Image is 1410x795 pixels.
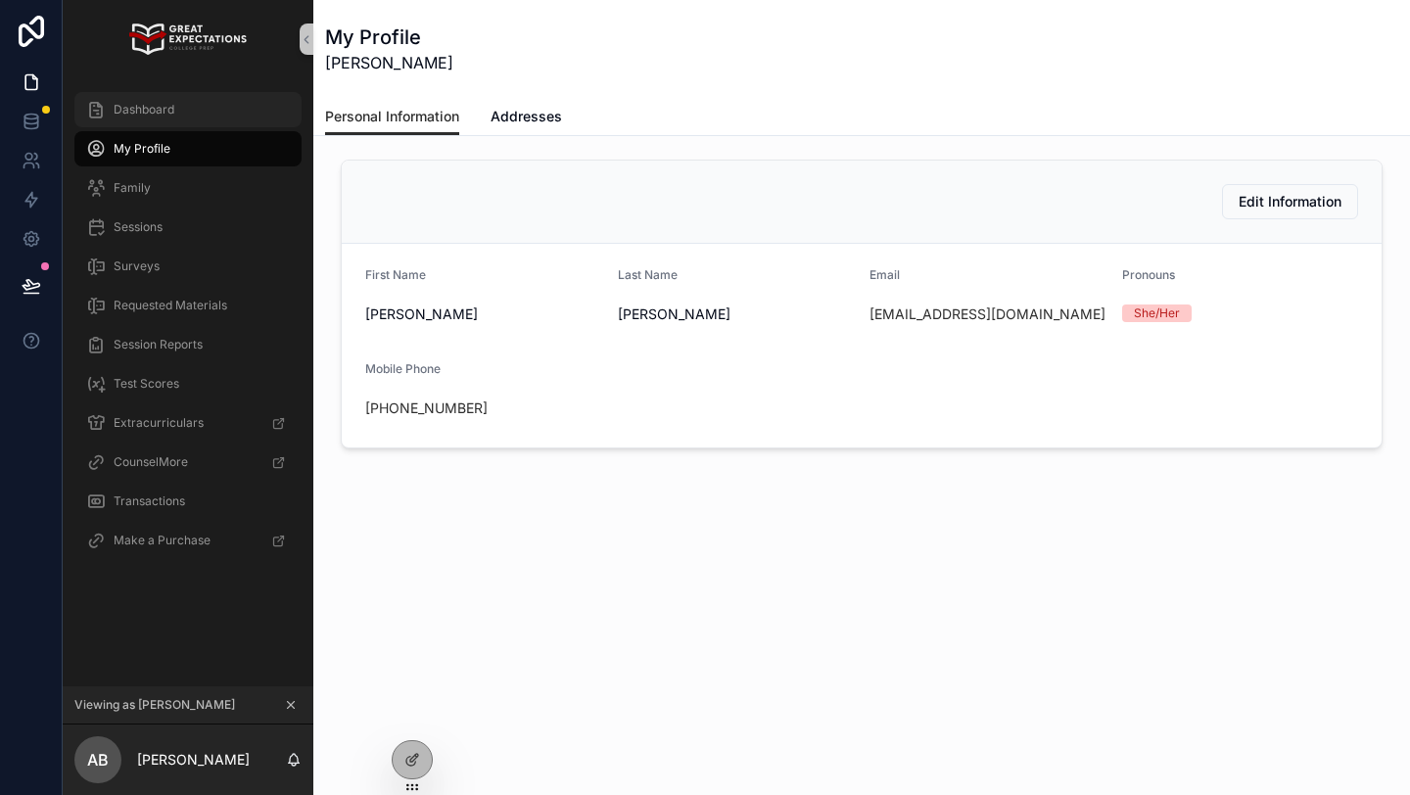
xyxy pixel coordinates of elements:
span: My Profile [114,141,170,157]
span: Email [869,267,900,282]
img: App logo [129,23,246,55]
span: [PERSON_NAME] [618,304,855,324]
span: Viewing as [PERSON_NAME] [74,697,235,713]
a: My Profile [74,131,302,166]
span: Personal Information [325,107,459,126]
span: CounselMore [114,454,188,470]
span: Addresses [491,107,562,126]
span: Requested Materials [114,298,227,313]
span: Session Reports [114,337,203,352]
a: Surveys [74,249,302,284]
button: Edit Information [1222,184,1358,219]
span: Mobile Phone [365,361,441,376]
a: Make a Purchase [74,523,302,558]
span: Test Scores [114,376,179,392]
span: Sessions [114,219,163,235]
a: [PHONE_NUMBER] [365,398,488,418]
span: Dashboard [114,102,174,117]
p: [PERSON_NAME] [137,750,250,770]
span: Transactions [114,493,185,509]
div: scrollable content [63,78,313,584]
a: [EMAIL_ADDRESS][DOMAIN_NAME] [869,304,1105,324]
a: Requested Materials [74,288,302,323]
a: Dashboard [74,92,302,127]
span: Family [114,180,151,196]
span: Pronouns [1122,267,1175,282]
a: Addresses [491,99,562,138]
div: She/Her [1134,304,1180,322]
a: Test Scores [74,366,302,401]
a: Extracurriculars [74,405,302,441]
span: First Name [365,267,426,282]
a: Transactions [74,484,302,519]
a: CounselMore [74,444,302,480]
span: Last Name [618,267,678,282]
span: Make a Purchase [114,533,211,548]
span: [PERSON_NAME] [325,51,453,74]
span: Surveys [114,258,160,274]
a: Personal Information [325,99,459,136]
a: Family [74,170,302,206]
span: [PERSON_NAME] [365,304,602,324]
h1: My Profile [325,23,453,51]
span: Extracurriculars [114,415,204,431]
a: Sessions [74,210,302,245]
span: AB [87,748,109,772]
a: Session Reports [74,327,302,362]
span: Edit Information [1239,192,1341,211]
